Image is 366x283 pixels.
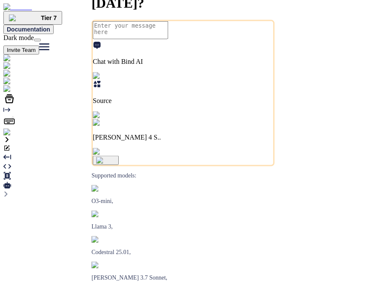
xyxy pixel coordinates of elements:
img: Mistral-AI [91,236,124,243]
img: premium [9,14,41,21]
p: Supported models: [91,172,274,179]
p: [PERSON_NAME] 4 S.. [93,134,273,141]
p: Llama 3, [91,223,274,230]
img: githubLight [3,77,43,85]
img: Pick Tools [93,72,128,80]
button: Invite Team [3,46,39,54]
button: premiumTier 7 [3,11,62,25]
button: Documentation [3,25,54,34]
img: Claude 4 Sonnet [93,119,145,127]
p: Chat with Bind AI [93,58,273,66]
img: settings [3,129,31,136]
span: Tier 7 [41,14,57,21]
img: chat [3,70,22,77]
img: darkCloudIdeIcon [3,85,60,93]
img: GPT-4 [91,185,114,192]
span: Documentation [7,26,50,33]
img: Pick Models [93,111,134,119]
p: O3-mini, [91,198,274,205]
p: Codestral 25.01, [91,249,274,256]
img: ai-studio [3,62,34,70]
span: Dark mode [3,34,34,41]
img: chat [3,54,22,62]
img: attachment [93,148,129,156]
img: Bind AI [3,3,32,11]
p: [PERSON_NAME] 3.7 Sonnet, [91,274,274,281]
img: claude [91,262,114,269]
p: Source [93,97,273,105]
img: icon [96,157,115,164]
img: Llama2 [91,211,117,217]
